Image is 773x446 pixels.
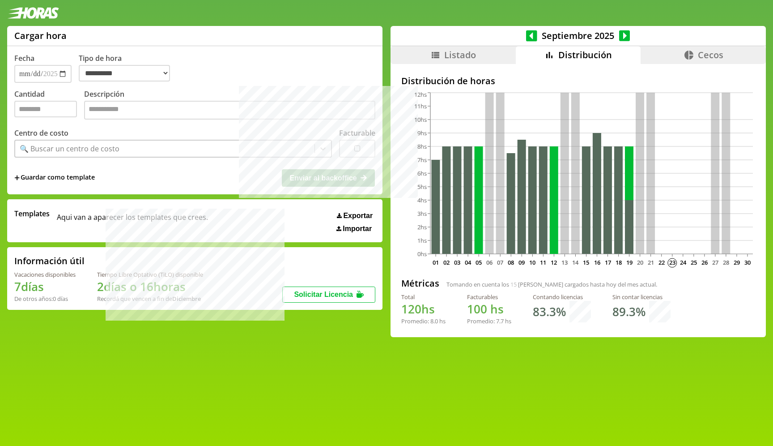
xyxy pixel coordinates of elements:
[414,116,427,124] tspan: 10hs
[430,317,438,325] span: 8.0
[14,295,76,303] div: De otros años: 0 días
[14,279,76,295] h1: 7 días
[79,53,177,83] label: Tipo de hora
[14,209,50,219] span: Templates
[510,280,517,288] span: 15
[294,291,353,298] span: Solicitar Licencia
[615,258,621,266] text: 18
[734,258,740,266] text: 29
[414,102,427,110] tspan: 11hs
[744,258,751,266] text: 30
[14,128,68,138] label: Centro de costo
[172,295,201,303] b: Diciembre
[401,293,446,301] div: Total
[572,258,579,266] text: 14
[401,317,446,325] div: Promedio: hs
[97,270,203,279] div: Tiempo Libre Optativo (TiLO) disponible
[533,304,566,320] h1: 83.3 %
[669,258,675,266] text: 23
[401,301,446,317] h1: hs
[417,223,427,231] tspan: 2hs
[414,90,427,99] tspan: 12hs
[612,304,646,320] h1: 89.3 %
[282,287,375,303] button: Solicitar Licencia
[343,225,372,233] span: Importar
[14,30,67,42] h1: Cargar hora
[20,144,119,154] div: 🔍 Buscar un centro de costo
[97,295,203,303] div: Recordá que vencen a fin de
[712,258,718,266] text: 27
[518,258,525,266] text: 09
[334,211,375,220] button: Exportar
[433,258,439,266] text: 01
[561,258,568,266] text: 13
[701,258,708,266] text: 26
[529,258,535,266] text: 10
[467,293,511,301] div: Facturables
[14,173,20,183] span: +
[446,280,657,288] span: Tomando en cuenta los [PERSON_NAME] cargados hasta hoy del mes actual.
[14,53,34,63] label: Fecha
[7,7,59,19] img: logotipo
[417,196,427,204] tspan: 4hs
[540,258,546,266] text: 11
[658,258,665,266] text: 22
[417,183,427,191] tspan: 5hs
[476,258,482,266] text: 05
[14,270,76,279] div: Vacaciones disponibles
[558,49,612,61] span: Distribución
[465,258,471,266] text: 04
[698,49,723,61] span: Cecos
[401,75,755,87] h2: Distribución de horas
[84,101,375,120] textarea: Descripción
[467,301,487,317] span: 100
[647,258,654,266] text: 21
[97,279,203,295] h1: 2 días o 16 horas
[339,128,375,138] label: Facturable
[14,101,77,117] input: Cantidad
[79,65,170,81] select: Tipo de hora
[14,89,84,122] label: Cantidad
[14,173,95,183] span: +Guardar como template
[486,258,493,266] text: 06
[454,258,460,266] text: 03
[417,169,427,177] tspan: 6hs
[604,258,611,266] text: 17
[551,258,557,266] text: 12
[626,258,632,266] text: 19
[723,258,729,266] text: 28
[443,258,450,266] text: 02
[84,89,375,122] label: Descripción
[417,210,427,218] tspan: 3hs
[401,277,439,289] h2: Métricas
[417,250,427,258] tspan: 0hs
[57,209,208,233] span: Aqui van a aparecer los templates que crees.
[467,317,511,325] div: Promedio: hs
[417,142,427,150] tspan: 8hs
[583,258,589,266] text: 15
[467,301,511,317] h1: hs
[417,156,427,164] tspan: 7hs
[343,212,373,220] span: Exportar
[537,30,619,42] span: Septiembre 2025
[417,236,427,244] tspan: 1hs
[691,258,697,266] text: 25
[594,258,600,266] text: 16
[444,49,476,61] span: Listado
[508,258,514,266] text: 08
[401,301,421,317] span: 120
[417,129,427,137] tspan: 9hs
[497,258,503,266] text: 07
[496,317,504,325] span: 7.7
[612,293,671,301] div: Sin contar licencias
[680,258,687,266] text: 24
[14,255,85,267] h2: Información útil
[637,258,643,266] text: 20
[533,293,591,301] div: Contando licencias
